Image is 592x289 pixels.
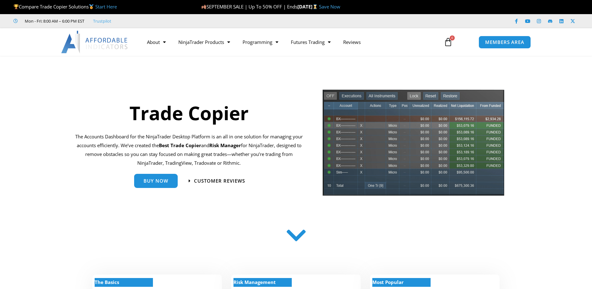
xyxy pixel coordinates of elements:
[93,17,111,25] a: Trustpilot
[450,35,455,40] span: 0
[189,179,245,183] a: Customer Reviews
[319,3,340,10] a: Save Now
[61,31,128,53] img: LogoAI | Affordable Indicators – NinjaTrader
[479,36,531,49] a: MEMBERS AREA
[89,4,94,9] img: 🥇
[209,142,241,148] strong: Risk Manager
[236,35,285,49] a: Programming
[14,4,18,9] img: 🏆
[485,40,524,45] span: MEMBERS AREA
[297,3,319,10] strong: [DATE]
[134,174,178,188] a: Buy Now
[201,3,297,10] span: SEPTEMBER SALE | Up To 50% OFF | Ends
[144,179,168,183] span: Buy Now
[372,279,404,285] strong: Most Popular
[75,100,303,126] h1: Trade Copier
[285,35,337,49] a: Futures Trading
[23,17,84,25] span: Mon - Fri: 8:00 AM – 6:00 PM EST
[141,35,172,49] a: About
[337,35,367,49] a: Reviews
[159,142,201,148] b: Best Trade Copier
[202,4,206,9] img: 🍂
[141,35,437,49] nav: Menu
[322,89,505,201] img: tradecopier | Affordable Indicators – NinjaTrader
[313,4,317,9] img: ⌛
[172,35,236,49] a: NinjaTrader Products
[233,279,276,285] strong: Risk Management
[75,132,303,167] p: The Accounts Dashboard for the NinjaTrader Desktop Platform is an all in one solution for managin...
[434,33,462,51] a: 0
[13,3,117,10] span: Compare Trade Copier Solutions
[95,3,117,10] a: Start Here
[95,279,119,285] strong: The Basics
[194,179,245,183] span: Customer Reviews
